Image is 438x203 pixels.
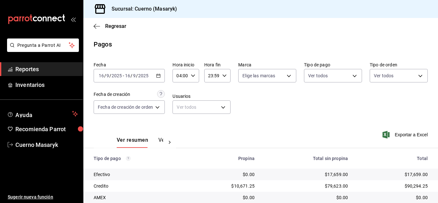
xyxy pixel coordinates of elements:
[158,137,182,148] button: Ver pagos
[265,171,348,178] div: $17,659.00
[242,72,275,79] span: Elige las marcas
[133,73,136,78] input: --
[15,125,78,133] span: Recomienda Parrot
[238,63,296,67] label: Marca
[370,63,428,67] label: Tipo de orden
[265,183,348,189] div: $79,623.00
[94,23,126,29] button: Regresar
[358,183,428,189] div: $90,294.25
[265,194,348,201] div: $0.00
[94,194,186,201] div: AMEX
[117,137,163,148] div: navigation tabs
[265,156,348,161] div: Total sin propina
[111,73,122,78] input: ----
[7,38,79,52] button: Pregunta a Parrot AI
[138,73,149,78] input: ----
[374,72,393,79] span: Ver todos
[71,17,76,22] button: open_drawer_menu
[125,73,131,78] input: --
[106,73,109,78] input: --
[196,171,255,178] div: $0.00
[173,94,231,98] label: Usuarios
[358,156,428,161] div: Total
[17,42,69,49] span: Pregunta a Parrot AI
[105,23,126,29] span: Regresar
[173,63,199,67] label: Hora inicio
[15,80,78,89] span: Inventarios
[109,73,111,78] span: /
[196,156,255,161] div: Propina
[94,91,130,98] div: Fecha de creación
[384,131,428,139] button: Exportar a Excel
[8,194,78,200] span: Sugerir nueva función
[104,73,106,78] span: /
[117,137,148,148] button: Ver resumen
[123,73,124,78] span: -
[308,72,328,79] span: Ver todos
[98,73,104,78] input: --
[106,5,177,13] h3: Sucursal: Cuerno (Masaryk)
[204,63,231,67] label: Hora fin
[15,110,70,118] span: Ayuda
[196,183,255,189] div: $10,671.25
[94,63,165,67] label: Fecha
[196,194,255,201] div: $0.00
[94,39,112,49] div: Pagos
[358,171,428,178] div: $17,659.00
[4,47,79,53] a: Pregunta a Parrot AI
[94,183,186,189] div: Credito
[15,65,78,73] span: Reportes
[94,171,186,178] div: Efectivo
[98,104,153,110] span: Fecha de creación de orden
[126,156,131,161] svg: Los pagos realizados con Pay y otras terminales son montos brutos.
[358,194,428,201] div: $0.00
[304,63,362,67] label: Tipo de pago
[136,73,138,78] span: /
[15,140,78,149] span: Cuerno Masaryk
[173,100,231,114] div: Ver todos
[94,156,186,161] div: Tipo de pago
[131,73,132,78] span: /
